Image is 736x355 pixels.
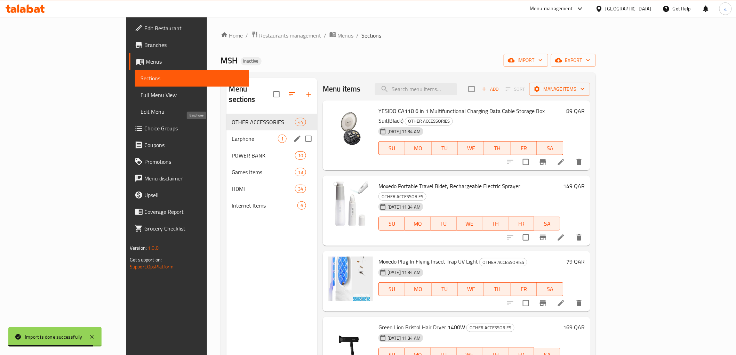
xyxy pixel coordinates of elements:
[241,58,262,64] span: Inactive
[540,143,561,153] span: SA
[571,154,587,170] button: delete
[378,181,520,191] span: Moxedo Portable Travel Bidet, Rechargeable Electric Sprayer
[482,217,509,231] button: TH
[141,107,243,116] span: Edit Menu
[540,284,561,294] span: SA
[232,118,295,126] div: OTHER ACCESSORIES
[457,217,483,231] button: WE
[511,141,537,155] button: FR
[135,87,249,103] a: Full Menu View
[328,181,373,226] img: Moxedo Portable Travel Bidet, Rechargeable Electric Sprayer
[297,201,306,210] div: items
[378,256,478,267] span: Moxedo Plug In Flying Insect Trap UV Light
[511,219,532,229] span: FR
[357,31,359,40] li: /
[338,31,354,40] span: Menus
[295,186,306,192] span: 34
[434,143,455,153] span: TU
[431,217,457,231] button: TU
[378,192,426,201] div: OTHER ACCESSORIES
[566,257,585,266] h6: 79 QAR
[563,181,585,191] h6: 149 QAR
[481,85,499,93] span: Add
[563,322,585,332] h6: 169 QAR
[405,117,453,125] span: OTHER ACCESSORIES
[144,191,243,199] span: Upsell
[378,141,405,155] button: SU
[519,230,533,245] span: Select to update
[487,284,508,294] span: TH
[292,134,303,144] button: edit
[484,141,511,155] button: TH
[484,282,511,296] button: TH
[144,124,243,132] span: Choice Groups
[144,224,243,233] span: Grocery Checklist
[511,282,537,296] button: FR
[226,164,318,180] div: Games Items13
[130,262,174,271] a: Support.OpsPlatform
[141,91,243,99] span: Full Menu View
[557,56,590,65] span: export
[328,257,373,301] img: Moxedo Plug In Flying Insect Trap UV Light
[530,5,573,13] div: Menu-management
[571,295,587,312] button: delete
[405,117,453,126] div: OTHER ACCESSORIES
[232,201,297,210] span: Internet Items
[464,82,479,96] span: Select section
[385,128,423,135] span: [DATE] 11:34 AM
[278,136,286,142] span: 1
[295,185,306,193] div: items
[557,158,565,166] a: Edit menu item
[148,243,159,252] span: 1.0.0
[432,282,458,296] button: TU
[535,154,551,170] button: Branch-specific-item
[467,324,514,332] span: OTHER ACCESSORIES
[504,54,548,67] button: import
[129,137,249,153] a: Coupons
[144,158,243,166] span: Promotions
[535,85,585,94] span: Manage items
[509,217,535,231] button: FR
[135,103,249,120] a: Edit Menu
[375,83,457,95] input: search
[241,57,262,65] div: Inactive
[461,143,482,153] span: WE
[537,141,563,155] button: SA
[232,151,295,160] span: POWER BANK
[295,119,306,126] span: 44
[509,56,543,65] span: import
[566,106,585,116] h6: 89 QAR
[259,31,321,40] span: Restaurants management
[328,106,373,151] img: YESIDO CA118 6 in 1 Multifunctional Charging Data Cable Storage Box Suit(Black)
[405,217,431,231] button: MO
[382,284,402,294] span: SU
[226,147,318,164] div: POWER BANK10
[129,120,249,137] a: Choice Groups
[129,53,249,70] a: Menus
[378,322,465,332] span: Green Lion Bristol Hair Dryer 1400W
[432,141,458,155] button: TU
[25,333,82,341] div: Import is done successfully
[513,284,534,294] span: FR
[251,31,321,40] a: Restaurants management
[529,83,590,96] button: Manage items
[284,86,301,103] span: Sort sections
[382,143,402,153] span: SU
[408,143,429,153] span: MO
[232,185,295,193] div: HDMI
[405,141,432,155] button: MO
[129,220,249,237] a: Grocery Checklist
[535,295,551,312] button: Branch-specific-item
[129,187,249,203] a: Upsell
[537,219,558,229] span: SA
[129,203,249,220] a: Coverage Report
[278,135,287,143] div: items
[434,284,455,294] span: TU
[606,5,651,13] div: [GEOGRAPHIC_DATA]
[229,84,274,105] h2: Menu sections
[519,155,533,169] span: Select to update
[221,31,596,40] nav: breadcrumb
[378,282,405,296] button: SU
